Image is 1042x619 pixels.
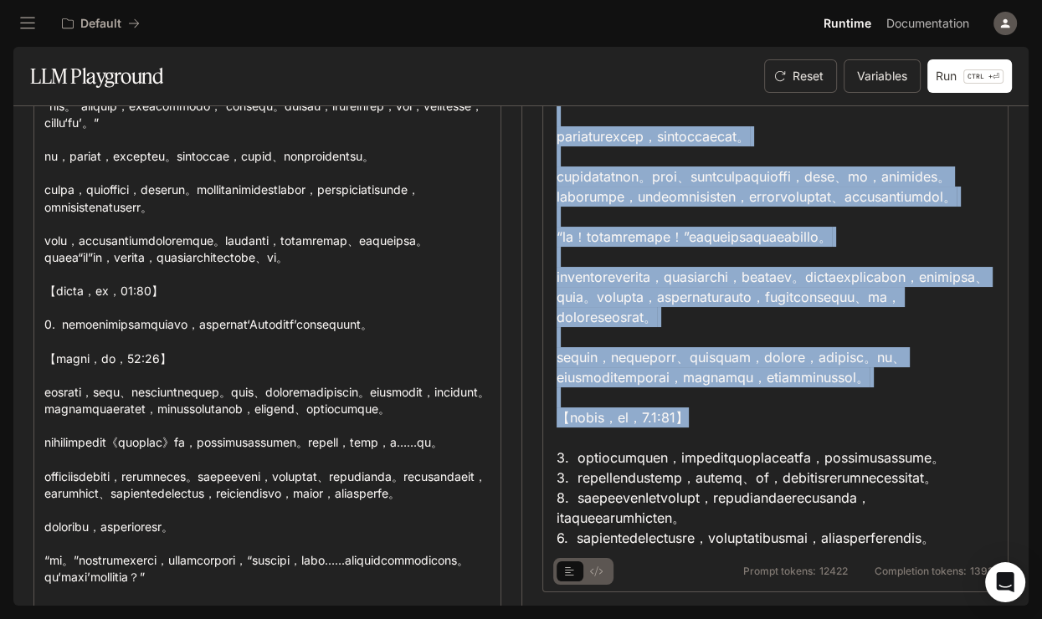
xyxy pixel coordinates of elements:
span: Prompt tokens: [743,566,816,576]
p: Default [80,17,121,31]
span: Runtime [824,13,871,34]
p: CTRL + [968,71,993,81]
span: Completion tokens: [875,566,967,576]
div: Open Intercom Messenger [985,562,1025,602]
button: open drawer [13,8,43,38]
button: RunCTRL +⏎ [927,59,1012,93]
span: 1393 [970,566,994,576]
button: Variables [844,59,921,93]
button: Reset [764,59,837,93]
a: Runtime [817,7,878,40]
span: 12422 [819,566,848,576]
div: basic tabs example [557,558,610,585]
a: Documentation [880,7,982,40]
p: ⏎ [963,69,1004,84]
h1: LLM Playground [30,59,163,93]
button: All workspaces [54,7,147,40]
span: Documentation [886,13,969,34]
